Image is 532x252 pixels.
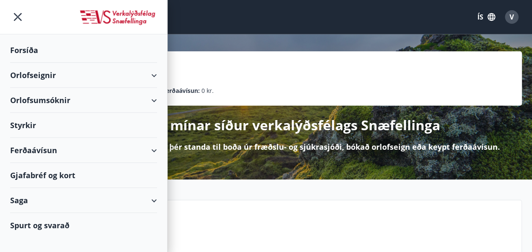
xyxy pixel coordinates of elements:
[33,141,500,152] p: Hér getur þú sótt um þá styrki sem þér standa til boða úr fræðslu- og sjúkrasjóði, bókað orlofsei...
[72,221,515,236] p: Jól og áramót
[10,138,157,163] div: Ferðaávísun
[10,213,157,238] div: Spurt og svarað
[473,9,500,25] button: ÍS
[92,116,440,134] p: Velkomin á mínar síður verkalýðsfélags Snæfellinga
[10,188,157,213] div: Saga
[10,38,157,63] div: Forsíða
[10,63,157,88] div: Orlofseignir
[79,9,157,26] img: union_logo
[10,163,157,188] div: Gjafabréf og kort
[502,7,522,27] button: V
[10,88,157,113] div: Orlofsumsóknir
[510,12,514,22] span: V
[163,86,200,95] p: Ferðaávísun :
[10,9,25,25] button: menu
[201,86,214,95] span: 0 kr.
[10,113,157,138] div: Styrkir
